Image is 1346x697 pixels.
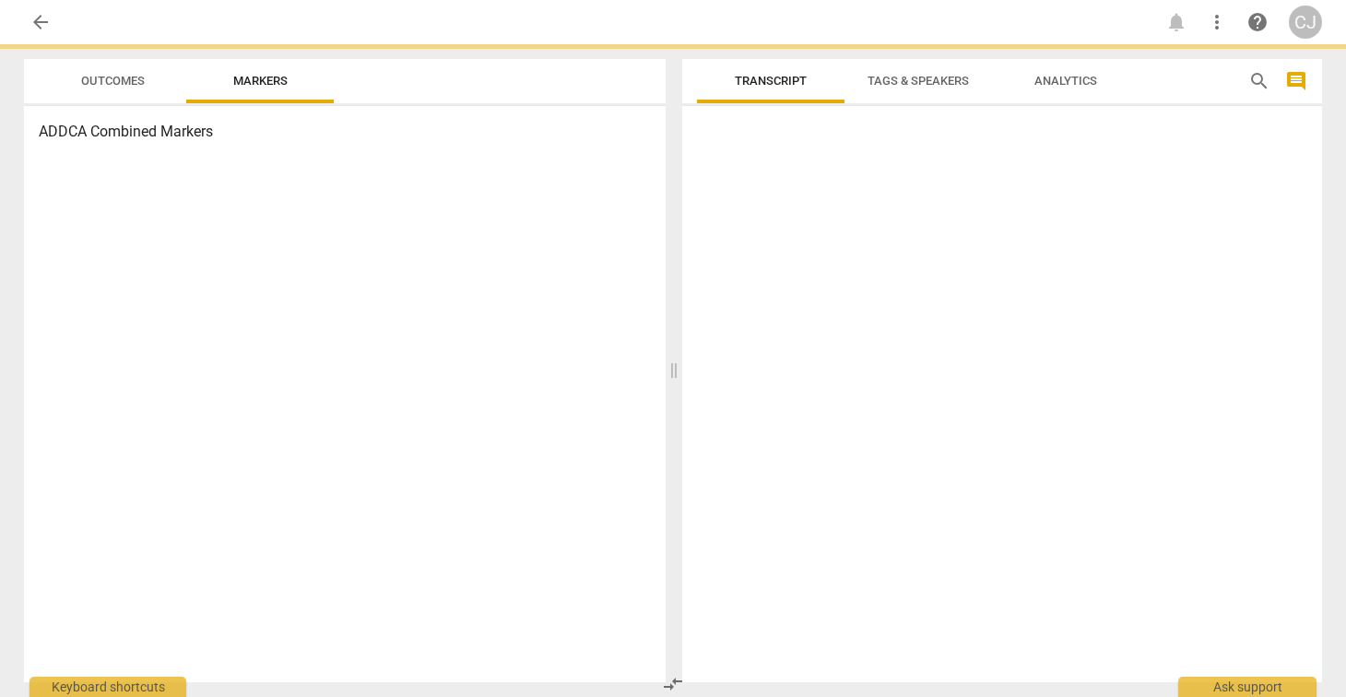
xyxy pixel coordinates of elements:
[1241,6,1274,39] a: Help
[1281,66,1311,96] button: Show/Hide comments
[868,74,969,88] span: Tags & Speakers
[735,74,807,88] span: Transcript
[233,74,288,88] span: Markers
[81,74,145,88] span: Outcomes
[1246,11,1269,33] span: help
[1245,66,1274,96] button: Search
[1206,11,1228,33] span: more_vert
[39,121,651,143] h3: ADDCA Combined Markers
[1289,6,1322,39] button: CJ
[1248,70,1270,92] span: search
[662,673,684,695] span: compare_arrows
[1285,70,1307,92] span: comment
[30,11,52,33] span: arrow_back
[1034,74,1097,88] span: Analytics
[30,677,186,697] div: Keyboard shortcuts
[1178,677,1316,697] div: Ask support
